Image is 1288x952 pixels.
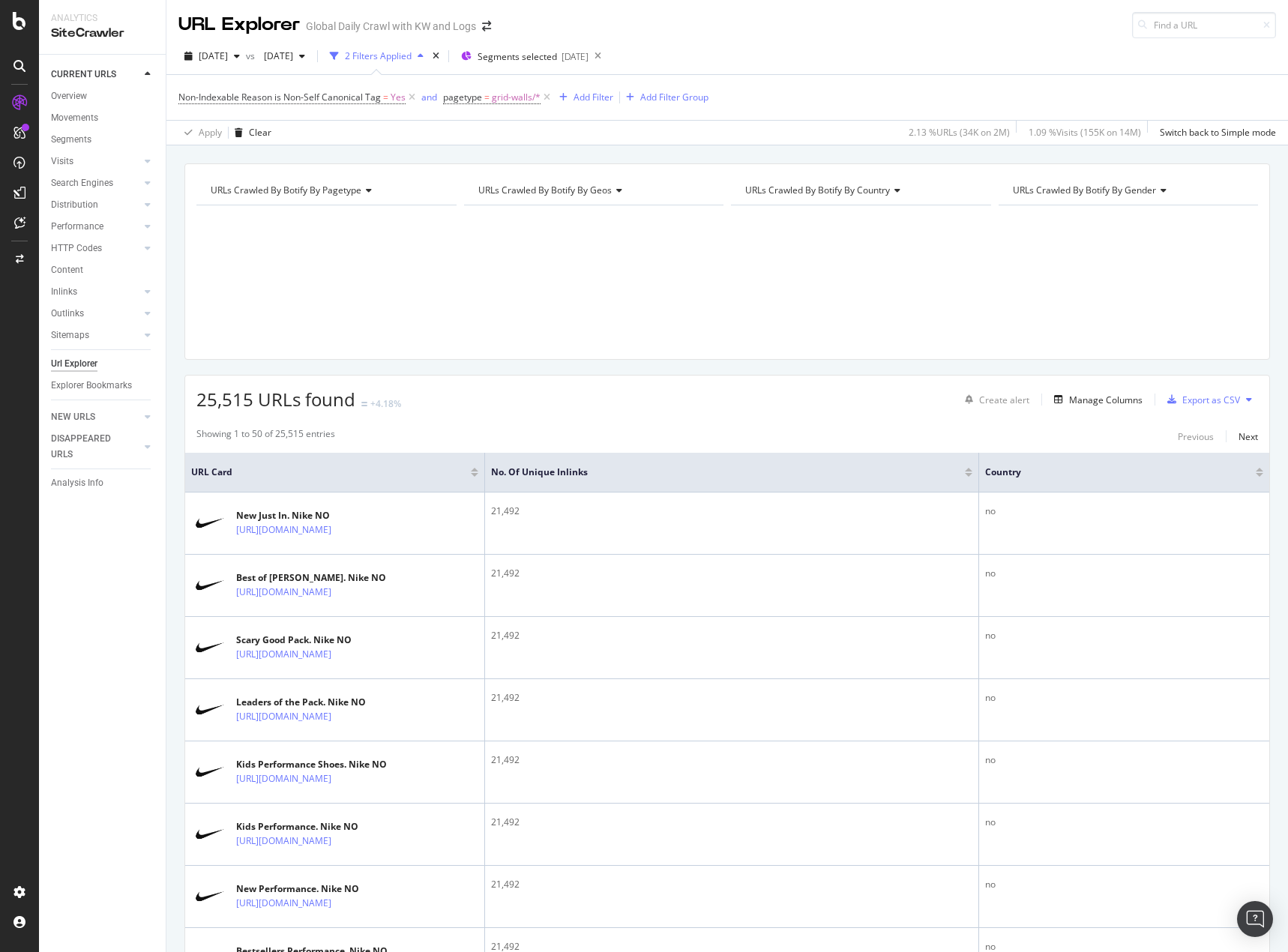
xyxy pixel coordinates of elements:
[236,647,331,662] a: [URL][DOMAIN_NAME]
[324,44,430,68] button: 2 Filters Applied
[985,567,1263,580] div: no
[1029,126,1141,139] div: 1.09 % Visits ( 155K on 14M )
[985,629,1263,642] div: no
[1160,126,1276,139] div: Switch back to Simple mode
[491,753,972,767] div: 21,492
[491,567,972,580] div: 21,492
[178,44,246,68] button: [DATE]
[478,50,557,63] span: Segments selected
[236,758,397,771] div: Kids Performance Shoes. Nike NO
[51,110,155,126] a: Movements
[51,132,91,148] div: Segments
[491,816,972,829] div: 21,492
[370,397,401,410] div: +4.18%
[51,219,103,235] div: Performance
[236,709,331,724] a: [URL][DOMAIN_NAME]
[909,126,1010,139] div: 2.13 % URLs ( 34K on 2M )
[199,126,222,139] div: Apply
[640,91,708,103] div: Add Filter Group
[236,896,331,911] a: [URL][DOMAIN_NAME]
[492,87,541,108] span: grid-walls/*
[391,87,406,108] span: Yes
[51,378,132,394] div: Explorer Bookmarks
[51,328,89,343] div: Sitemaps
[236,771,331,786] a: [URL][DOMAIN_NAME]
[236,585,331,600] a: [URL][DOMAIN_NAME]
[196,387,355,412] span: 25,515 URLs found
[51,219,140,235] a: Performance
[191,567,229,604] img: main image
[491,629,972,642] div: 21,492
[1182,394,1240,406] div: Export as CSV
[51,132,155,148] a: Segments
[1178,427,1214,445] button: Previous
[211,184,361,196] span: URLs Crawled By Botify By pagetype
[51,431,127,463] div: DISAPPEARED URLS
[345,49,412,62] div: 2 Filters Applied
[236,633,397,647] div: Scary Good Pack. Nike NO
[51,175,113,191] div: Search Engines
[443,91,482,103] span: pagetype
[620,88,708,106] button: Add Filter Group
[236,696,397,709] div: Leaders of the Pack. Nike NO
[51,284,77,300] div: Inlinks
[491,466,942,479] span: No. of Unique Inlinks
[742,178,978,202] h4: URLs Crawled By Botify By country
[1010,178,1245,202] h4: URLs Crawled By Botify By gender
[51,356,155,372] a: Url Explorer
[51,475,103,491] div: Analysis Info
[191,816,229,853] img: main image
[430,49,442,64] div: times
[51,175,140,191] a: Search Engines
[51,197,140,213] a: Distribution
[1154,121,1276,145] button: Switch back to Simple mode
[51,197,98,213] div: Distribution
[1161,388,1240,412] button: Export as CSV
[236,834,331,849] a: [URL][DOMAIN_NAME]
[51,262,83,278] div: Content
[51,356,97,372] div: Url Explorer
[959,388,1029,412] button: Create alert
[985,816,1263,829] div: no
[236,820,397,834] div: Kids Performance. Nike NO
[229,121,271,145] button: Clear
[51,378,155,394] a: Explorer Bookmarks
[196,427,335,445] div: Showing 1 to 50 of 25,515 entries
[985,504,1263,518] div: no
[1048,391,1143,409] button: Manage Columns
[51,306,140,322] a: Outlinks
[51,409,95,425] div: NEW URLS
[482,21,491,31] div: arrow-right-arrow-left
[236,571,397,585] div: Best of [PERSON_NAME]. Nike NO
[191,691,229,729] img: main image
[1178,430,1214,443] div: Previous
[178,12,300,37] div: URL Explorer
[51,110,98,126] div: Movements
[491,504,972,518] div: 21,492
[191,878,229,915] img: main image
[383,91,388,103] span: =
[51,154,140,169] a: Visits
[258,44,311,68] button: [DATE]
[306,19,476,34] div: Global Daily Crawl with KW and Logs
[421,90,437,104] button: and
[1069,394,1143,406] div: Manage Columns
[51,409,140,425] a: NEW URLS
[178,91,381,103] span: Non-Indexable Reason is Non-Self Canonical Tag
[236,509,397,522] div: New Just In. Nike NO
[985,753,1263,767] div: no
[1239,427,1258,445] button: Next
[484,91,490,103] span: =
[1132,12,1276,38] input: Find a URL
[191,504,229,542] img: main image
[51,154,73,169] div: Visits
[199,49,228,62] span: 2025 Sep. 1st
[236,882,397,896] div: New Performance. Nike NO
[1013,184,1156,196] span: URLs Crawled By Botify By gender
[249,126,271,139] div: Clear
[236,522,331,537] a: [URL][DOMAIN_NAME]
[51,67,116,82] div: CURRENT URLS
[985,691,1263,705] div: no
[191,753,229,791] img: main image
[51,241,140,256] a: HTTP Codes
